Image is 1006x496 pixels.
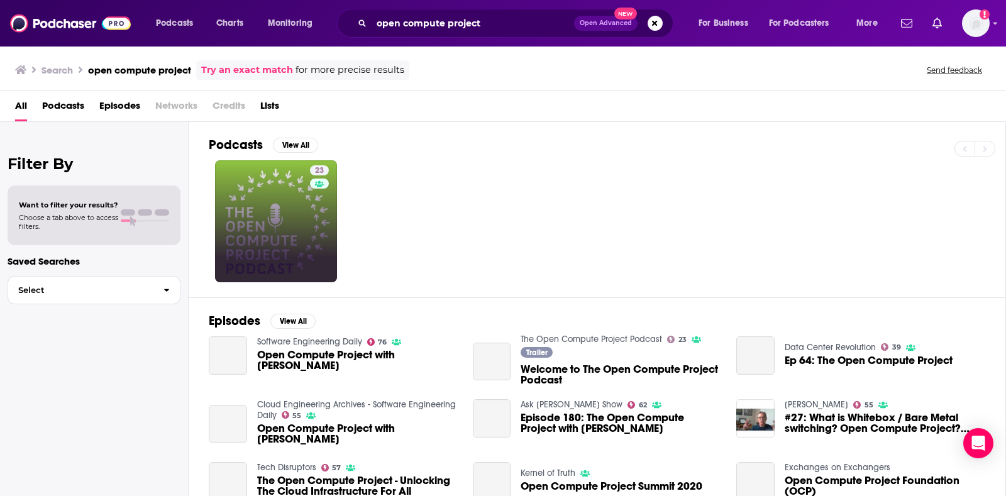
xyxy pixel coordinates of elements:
[213,96,245,121] span: Credits
[896,13,917,34] a: Show notifications dropdown
[310,165,329,175] a: 23
[367,338,387,346] a: 76
[962,9,990,37] span: Logged in as gracewagner
[257,399,456,421] a: Cloud Engineering Archives - Software Engineering Daily
[19,201,118,209] span: Want to filter your results?
[580,20,632,26] span: Open Advanced
[209,336,247,375] a: Open Compute Project with Steve Helvie
[41,64,73,76] h3: Search
[736,336,775,375] a: Ep 64: The Open Compute Project
[42,96,84,121] a: Podcasts
[372,13,574,33] input: Search podcasts, credits, & more...
[8,255,180,267] p: Saved Searches
[923,65,986,75] button: Send feedback
[785,412,985,434] a: #27: What is Whitebox / Bare Metal switching? Open Compute Project? OpenStack?
[99,96,140,121] a: Episodes
[521,334,662,344] a: The Open Compute Project Podcast
[8,276,180,304] button: Select
[216,14,243,32] span: Charts
[473,343,511,381] a: Welcome to The Open Compute Project Podcast
[8,155,180,173] h2: Filter By
[521,481,702,492] a: Open Compute Project Summit 2020
[769,14,829,32] span: For Podcasters
[257,350,458,371] span: Open Compute Project with [PERSON_NAME]
[270,314,316,329] button: View All
[19,213,118,231] span: Choose a tab above to access filters.
[785,355,953,366] a: Ep 64: The Open Compute Project
[574,16,638,31] button: Open AdvancedNew
[260,96,279,121] a: Lists
[980,9,990,19] svg: Add a profile image
[201,63,293,77] a: Try an exact match
[736,399,775,438] img: #27: What is Whitebox / Bare Metal switching? Open Compute Project? OpenStack?
[209,137,318,153] a: PodcastsView All
[892,344,901,350] span: 39
[962,9,990,37] button: Show profile menu
[257,462,316,473] a: Tech Disruptors
[209,313,316,329] a: EpisodesView All
[259,13,329,33] button: open menu
[963,428,993,458] div: Open Intercom Messenger
[785,399,848,410] a: David Bombal
[667,336,687,343] a: 23
[785,342,876,353] a: Data Center Revolution
[257,336,362,347] a: Software Engineering Daily
[526,349,548,356] span: Trailer
[273,138,318,153] button: View All
[614,8,637,19] span: New
[315,165,324,177] span: 23
[215,160,337,282] a: 23
[521,412,721,434] a: Episode 180: The Open Compute Project with Bill Carter
[10,11,131,35] img: Podchaser - Follow, Share and Rate Podcasts
[853,401,873,409] a: 55
[156,14,193,32] span: Podcasts
[678,337,687,343] span: 23
[257,350,458,371] a: Open Compute Project with Steve Helvie
[15,96,27,121] a: All
[856,14,878,32] span: More
[209,137,263,153] h2: Podcasts
[848,13,893,33] button: open menu
[785,462,890,473] a: Exchanges on Exchangers
[209,405,247,443] a: Open Compute Project with Steve Helvie
[209,313,260,329] h2: Episodes
[521,399,622,410] a: Ask Noah Show
[521,364,721,385] a: Welcome to The Open Compute Project Podcast
[268,14,312,32] span: Monitoring
[699,14,748,32] span: For Business
[690,13,764,33] button: open menu
[627,401,647,409] a: 62
[257,423,458,444] a: Open Compute Project with Steve Helvie
[282,411,302,419] a: 55
[521,468,575,478] a: Kernel of Truth
[927,13,947,34] a: Show notifications dropdown
[155,96,197,121] span: Networks
[147,13,209,33] button: open menu
[349,9,685,38] div: Search podcasts, credits, & more...
[321,464,341,471] a: 57
[761,13,848,33] button: open menu
[332,465,341,471] span: 57
[473,399,511,438] a: Episode 180: The Open Compute Project with Bill Carter
[208,13,251,33] a: Charts
[521,412,721,434] span: Episode 180: The Open Compute Project with [PERSON_NAME]
[378,339,387,345] span: 76
[8,286,153,294] span: Select
[639,402,647,408] span: 62
[865,402,873,408] span: 55
[296,63,404,77] span: for more precise results
[962,9,990,37] img: User Profile
[88,64,191,76] h3: open compute project
[257,423,458,444] span: Open Compute Project with [PERSON_NAME]
[881,343,901,351] a: 39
